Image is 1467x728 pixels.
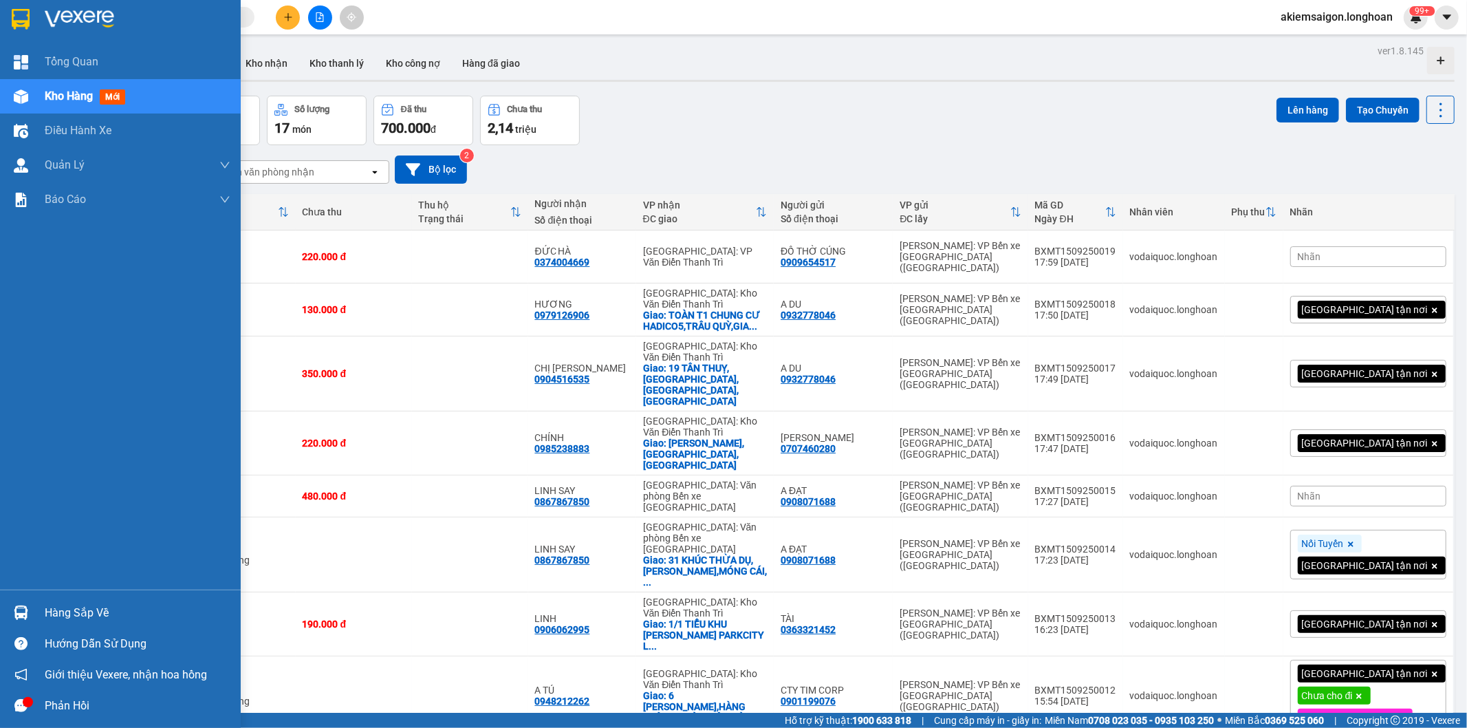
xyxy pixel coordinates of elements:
[1035,685,1116,696] div: BXMT1509250012
[45,156,85,173] span: Quản Lý
[535,432,629,443] div: CHÍNH
[401,105,426,114] div: Đã thu
[1130,304,1218,315] div: vodaiquoc.longhoan
[1045,713,1214,728] span: Miền Nam
[1302,689,1353,702] span: Chưa cho đi
[785,713,911,728] span: Hỗ trợ kỹ thuật:
[643,200,757,211] div: VP nhận
[636,194,774,231] th: Toggle SortBy
[14,158,28,173] img: warehouse-icon
[1035,432,1116,443] div: BXMT1509250016
[643,597,768,619] div: [GEOGRAPHIC_DATA]: Kho Văn Điển Thanh Trì
[1435,6,1459,30] button: caret-down
[1217,718,1221,723] span: ⚪️
[643,480,768,513] div: [GEOGRAPHIC_DATA]: Văn phòng Bến xe [GEOGRAPHIC_DATA]
[219,160,230,171] span: down
[643,577,651,588] span: ...
[900,200,1010,211] div: VP gửi
[1035,485,1116,496] div: BXMT1509250015
[14,55,28,69] img: dashboard-icon
[1265,715,1324,726] strong: 0369 525 060
[643,213,757,224] div: ĐC giao
[535,257,590,268] div: 0374004669
[1035,496,1116,507] div: 17:27 [DATE]
[375,47,451,80] button: Kho công nợ
[643,438,768,471] div: Giao: HÀ ĐÌNH,THANH XUÂN,HÀ NỘI
[1130,368,1218,379] div: vodaiquoc.longhoan
[100,89,125,105] span: mới
[1130,491,1218,502] div: vodaiquoc.longhoan
[308,6,332,30] button: file-add
[535,624,590,635] div: 0906062995
[1298,251,1321,262] span: Nhãn
[781,544,886,555] div: A ĐẠT
[14,193,28,207] img: solution-icon
[488,120,513,136] span: 2,14
[419,200,510,211] div: Thu hộ
[412,194,528,231] th: Toggle SortBy
[535,374,590,385] div: 0904516535
[781,624,836,635] div: 0363321452
[781,310,836,321] div: 0932778046
[1391,716,1400,725] span: copyright
[45,89,93,103] span: Kho hàng
[1441,11,1453,23] span: caret-down
[1302,537,1344,550] span: Nối Tuyến
[1225,713,1324,728] span: Miền Bắc
[781,613,886,624] div: TÀI
[12,9,30,30] img: logo-vxr
[303,304,405,315] div: 130.000 đ
[515,124,536,135] span: triệu
[643,363,768,407] div: Giao: 19 TÂN THUỴ,PHÚC ĐỒNG,LONG BIÊN,HÀ NỘI
[1427,47,1455,74] div: Tạo kho hàng mới
[1378,43,1424,58] div: ver 1.8.145
[14,124,28,138] img: warehouse-icon
[294,105,329,114] div: Số lượng
[781,696,836,707] div: 0901199076
[303,491,405,502] div: 480.000 đ
[419,213,510,224] div: Trạng thái
[14,699,28,712] span: message
[1035,555,1116,566] div: 17:23 [DATE]
[14,637,28,650] span: question-circle
[535,299,629,310] div: HƯƠNG
[1035,613,1116,624] div: BXMT1509250013
[1232,206,1265,217] div: Phụ thu
[643,416,768,438] div: [GEOGRAPHIC_DATA]: Kho Văn Điển Thanh Trì
[1302,711,1395,724] span: Đã gọi khách (VP gửi)
[219,165,314,179] div: Chọn văn phòng nhận
[1130,619,1218,630] div: vodaiquoc.longhoan
[900,240,1021,273] div: [PERSON_NAME]: VP Bến xe [GEOGRAPHIC_DATA] ([GEOGRAPHIC_DATA])
[1088,715,1214,726] strong: 0708 023 035 - 0935 103 250
[45,634,230,654] div: Hướng dẫn sử dụng
[276,6,300,30] button: plus
[369,167,380,178] svg: open
[303,206,405,217] div: Chưa thu
[298,47,375,80] button: Kho thanh lý
[1035,257,1116,268] div: 17:59 [DATE]
[781,246,886,257] div: ĐỒ THỜ CÚNG
[749,321,757,332] span: ...
[922,713,924,728] span: |
[14,89,28,104] img: warehouse-icon
[315,12,325,22] span: file-add
[900,357,1021,390] div: [PERSON_NAME]: VP Bến xe [GEOGRAPHIC_DATA] ([GEOGRAPHIC_DATA])
[292,124,312,135] span: món
[781,257,836,268] div: 0909654517
[1346,98,1420,122] button: Tạo Chuyến
[781,200,886,211] div: Người gửi
[1130,206,1218,217] div: Nhân viên
[643,690,768,723] div: Giao: 6 LÊ THÁI TỔ,HÀNG TRỐNG,HOÀN KIẾM,HÀ NỘI
[643,246,768,268] div: [GEOGRAPHIC_DATA]: VP Văn Điển Thanh Trì
[451,47,531,80] button: Hàng đã giao
[1130,690,1218,701] div: vodaiquoc.longhoan
[1035,213,1105,224] div: Ngày ĐH
[900,679,1021,712] div: [PERSON_NAME]: VP Bến xe [GEOGRAPHIC_DATA] ([GEOGRAPHIC_DATA])
[535,696,590,707] div: 0948212262
[1270,8,1404,25] span: akiemsaigon.longhoan
[45,603,230,623] div: Hàng sắp về
[643,522,768,555] div: [GEOGRAPHIC_DATA]: Văn phòng Bến xe [GEOGRAPHIC_DATA]
[781,496,836,507] div: 0908071688
[643,310,768,332] div: Giao: TOÀN T1 CHUNG CƯ HADICO5,TRÂU QUỲ,GIA LÂM,HÀ NỘI
[1035,443,1116,454] div: 17:47 [DATE]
